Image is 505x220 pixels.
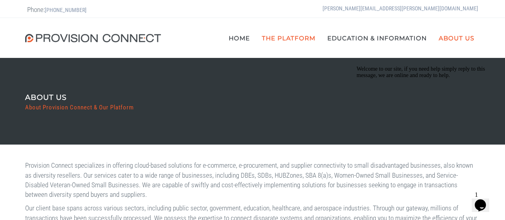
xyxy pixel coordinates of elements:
[45,7,87,13] a: [PHONE_NUMBER]
[223,18,256,58] a: Home
[25,34,165,42] img: Provision Connect
[323,5,478,12] a: [PERSON_NAME][EMAIL_ADDRESS][PERSON_NAME][DOMAIN_NAME]
[3,3,147,16] div: Welcome to our site, if you need help simply reply to this message, we are online and ready to help.
[3,3,132,16] span: Welcome to our site, if you need help simply reply to this message, we are online and ready to help.
[353,63,497,184] iframe: chat widget
[471,188,497,212] iframe: chat widget
[25,104,134,111] h4: About Provision Connect & Our Platform
[25,161,480,199] p: Provision Connect specializes in offering cloud-based solutions for e-commerce, e-procurement, an...
[25,94,134,102] h3: About Us
[321,18,433,58] a: Education & Information
[256,18,321,58] a: The Platform
[433,18,480,58] a: About Us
